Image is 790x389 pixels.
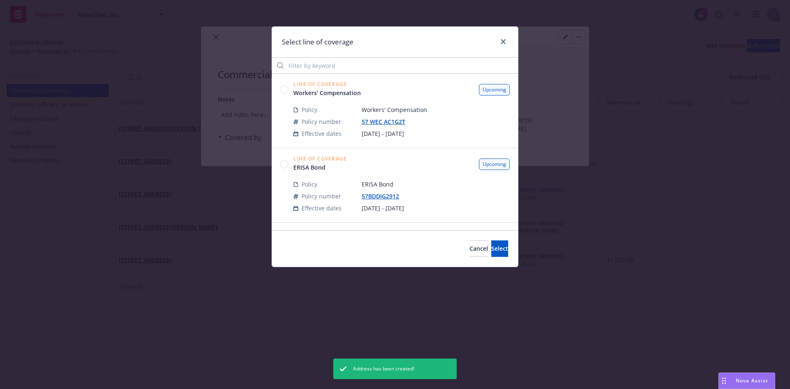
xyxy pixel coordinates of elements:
button: Cancel [469,240,488,257]
span: Line of Coverage [293,82,367,87]
input: Filter by keyword [272,57,518,74]
span: Effective dates [302,129,342,138]
span: Policy number [302,192,341,200]
div: Drag to move [719,373,729,389]
span: Policy [302,180,317,189]
span: Address has been created! [353,365,414,373]
span: Upcoming [483,86,506,93]
span: Select [491,245,508,252]
span: Policy number [302,117,341,126]
button: Select [491,240,508,257]
a: Workers' Compensation [293,89,367,97]
a: close [498,37,508,47]
span: Workers' Compensation [362,105,510,114]
a: ERISA Bond [293,163,347,172]
a: 57BDDIG2912 [362,192,406,200]
span: Upcoming [483,161,506,168]
a: 57 WEC AC1G2T [362,118,412,126]
button: Nova Assist [718,373,775,389]
span: Cancel [469,245,488,252]
span: Nova Assist [736,377,768,384]
span: Effective dates [302,204,342,212]
span: Policy [302,105,317,114]
span: [DATE] - [DATE] [362,129,510,138]
h1: Select line of coverage [282,37,353,47]
span: Line of Coverage [293,156,347,161]
span: [DATE] - [DATE] [362,204,510,212]
span: ERISA Bond [362,180,510,189]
